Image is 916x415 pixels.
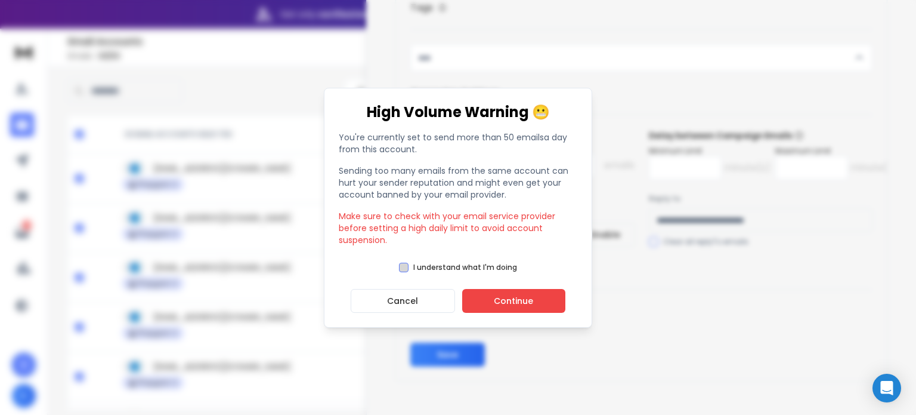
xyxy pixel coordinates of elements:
h1: High Volume Warning 😬 [367,103,550,122]
button: Cancel [351,289,455,313]
label: I understand what I'm doing [413,263,517,272]
p: You're currently set to send more than a day from this account. [339,131,577,155]
div: Open Intercom Messenger [872,374,901,402]
p: Make sure to check with your email service provider before setting a high daily limit to avoid ac... [339,210,577,246]
span: 50 emails [504,131,544,143]
p: Sending too many emails from the same account can hurt your sender reputation and might even get ... [339,165,577,201]
button: Continue [462,289,565,313]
